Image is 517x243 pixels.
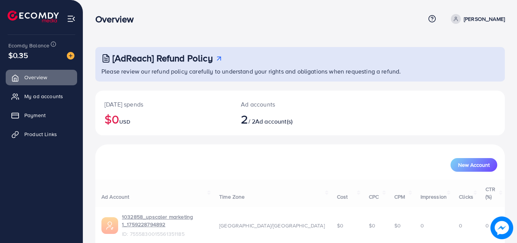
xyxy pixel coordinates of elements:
[112,53,213,64] h3: [AdReach] Refund Policy
[6,127,77,142] a: Product Links
[24,92,63,100] span: My ad accounts
[464,14,505,24] p: [PERSON_NAME]
[119,118,130,125] span: USD
[8,11,59,22] img: logo
[104,112,223,126] h2: $0
[104,100,223,109] p: [DATE] spends
[24,130,57,138] span: Product Links
[67,14,76,23] img: menu
[24,74,47,81] span: Overview
[6,89,77,104] a: My ad accounts
[451,158,497,172] button: New Account
[241,110,248,128] span: 2
[24,111,46,119] span: Payment
[241,112,325,126] h2: / 2
[490,216,513,239] img: image
[95,14,140,25] h3: Overview
[8,42,49,49] span: Ecomdy Balance
[6,70,77,85] a: Overview
[8,50,28,61] span: $0.35
[448,14,505,24] a: [PERSON_NAME]
[67,52,74,60] img: image
[101,67,500,76] p: Please review our refund policy carefully to understand your rights and obligations when requesti...
[241,100,325,109] p: Ad accounts
[458,162,490,168] span: New Account
[255,117,292,125] span: Ad account(s)
[6,108,77,123] a: Payment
